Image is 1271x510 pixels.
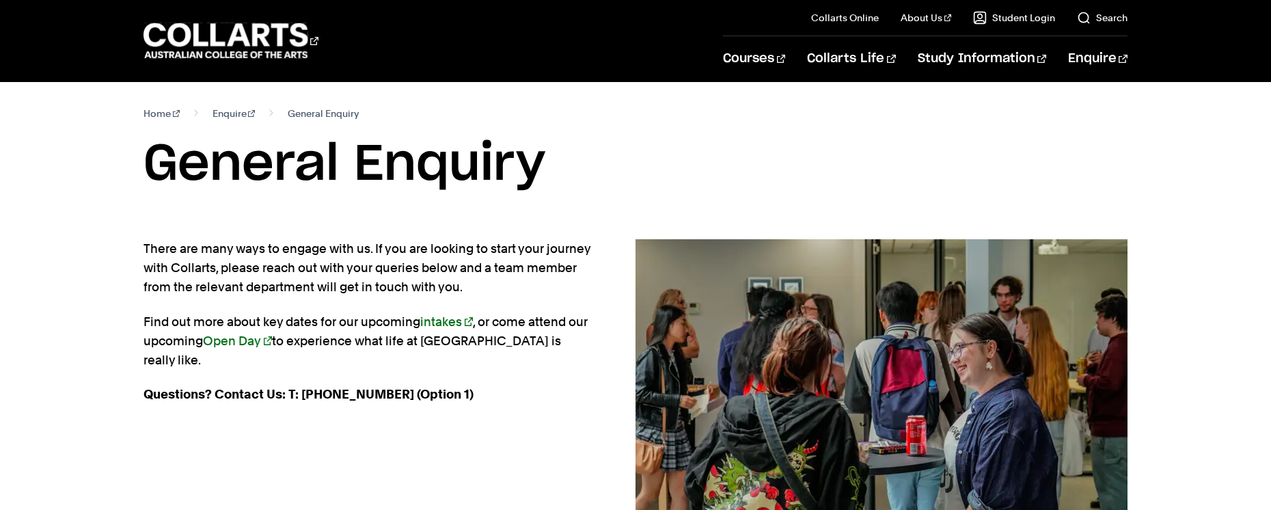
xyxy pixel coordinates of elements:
[811,11,879,25] a: Collarts Online
[143,239,592,297] p: There are many ways to engage with us. If you are looking to start your journey with Collarts, pl...
[213,104,256,123] a: Enquire
[288,104,359,123] span: General Enquiry
[143,387,474,401] strong: Questions? Contact Us: T: [PHONE_NUMBER] (Option 1)
[1068,36,1127,81] a: Enquire
[807,36,895,81] a: Collarts Life
[901,11,951,25] a: About Us
[973,11,1055,25] a: Student Login
[918,36,1046,81] a: Study Information
[723,36,785,81] a: Courses
[143,134,1127,196] h1: General Enquiry
[143,104,180,123] a: Home
[1077,11,1127,25] a: Search
[143,312,592,370] p: Find out more about key dates for our upcoming , or come attend our upcoming to experience what l...
[143,21,318,60] div: Go to homepage
[420,314,473,329] a: intakes
[203,334,272,348] a: Open Day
